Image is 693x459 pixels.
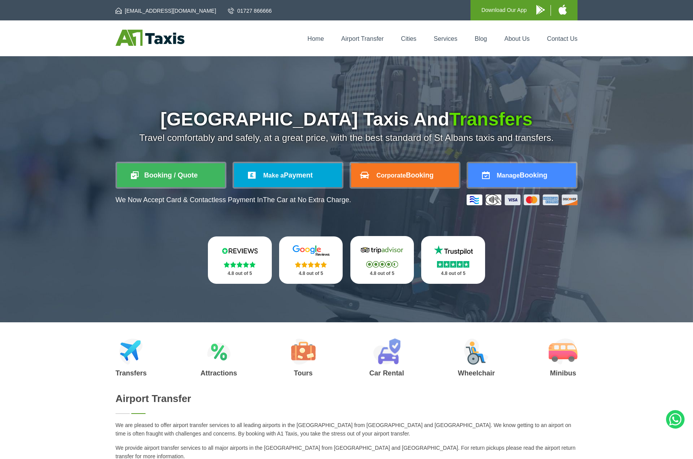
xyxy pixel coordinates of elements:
[115,7,216,15] a: [EMAIL_ADDRESS][DOMAIN_NAME]
[217,245,263,256] img: Reviews.io
[341,35,383,42] a: Airport Transfer
[288,269,335,278] p: 4.8 out of 5
[119,338,143,365] img: Airport Transfers
[549,370,577,377] h3: Minibus
[117,163,225,187] a: Booking / Quote
[559,5,567,15] img: A1 Taxis iPhone App
[430,245,476,256] img: Trustpilot
[504,35,530,42] a: About Us
[359,269,406,278] p: 4.8 out of 5
[351,163,459,187] a: CorporateBooking
[547,35,577,42] a: Contact Us
[234,163,342,187] a: Make aPayment
[350,236,414,284] a: Tripadvisor Stars 4.8 out of 5
[115,110,577,129] h1: [GEOGRAPHIC_DATA] Taxis And
[481,5,527,15] p: Download Our App
[115,196,351,204] p: We Now Accept Card & Contactless Payment In
[373,338,400,365] img: Car Rental
[468,163,576,187] a: ManageBooking
[430,269,477,278] p: 4.8 out of 5
[224,261,256,268] img: Stars
[263,172,284,179] span: Make a
[115,30,184,46] img: A1 Taxis St Albans LTD
[201,370,237,377] h3: Attractions
[458,370,495,377] h3: Wheelchair
[464,338,489,365] img: Wheelchair
[207,338,231,365] img: Attractions
[208,236,272,284] a: Reviews.io Stars 4.8 out of 5
[308,35,324,42] a: Home
[421,236,485,284] a: Trustpilot Stars 4.8 out of 5
[497,172,520,179] span: Manage
[377,172,406,179] span: Corporate
[291,370,316,377] h3: Tours
[434,35,457,42] a: Services
[228,7,272,15] a: 01727 866666
[115,132,577,143] p: Travel comfortably and safely, at a great price, with the best standard of St Albans taxis and tr...
[295,261,327,268] img: Stars
[115,370,147,377] h3: Transfers
[291,338,316,365] img: Tours
[366,261,398,268] img: Stars
[401,35,417,42] a: Cities
[115,421,577,438] p: We are pleased to offer airport transfer services to all leading airports in the [GEOGRAPHIC_DATA...
[115,393,577,405] h2: Airport Transfer
[279,236,343,284] a: Google Stars 4.8 out of 5
[437,261,469,268] img: Stars
[263,196,351,204] span: The Car at No Extra Charge.
[549,338,577,365] img: Minibus
[288,245,334,256] img: Google
[449,109,532,129] span: Transfers
[359,245,405,256] img: Tripadvisor
[467,194,577,205] img: Credit And Debit Cards
[216,269,263,278] p: 4.8 out of 5
[536,5,545,15] img: A1 Taxis Android App
[369,370,404,377] h3: Car Rental
[475,35,487,42] a: Blog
